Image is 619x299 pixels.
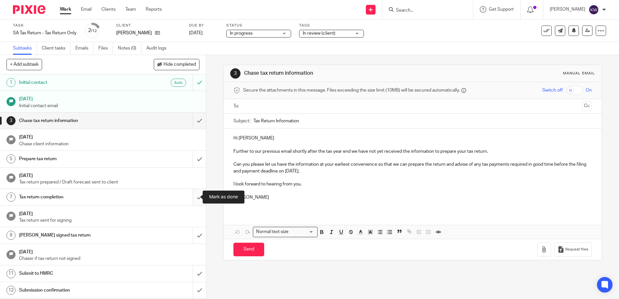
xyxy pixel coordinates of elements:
[589,5,599,15] img: svg%3E
[116,23,181,28] label: Client
[6,154,16,163] div: 5
[171,79,186,87] div: Auto
[189,23,218,28] label: Due by
[19,217,200,224] p: Tax return sent for signing
[19,230,130,240] h1: [PERSON_NAME] signed tax return
[542,87,563,94] span: Switch off
[19,179,200,185] p: Tax return prepared / Draft forecast sent to client
[19,154,130,164] h1: Prepare tax return
[19,285,130,295] h1: Submission confirmation
[254,228,290,235] span: Normal text size
[101,6,116,13] a: Clients
[146,6,162,13] a: Reports
[146,42,171,55] a: Audit logs
[233,181,591,187] p: I look forward to hearing from you.
[118,42,141,55] a: Notes (0)
[19,103,200,109] p: Initial contact email
[303,31,335,36] span: In review (client)
[91,29,97,33] small: /12
[13,30,76,36] div: SA Tax Return - Tax Return Only
[586,87,592,94] span: On
[13,23,76,28] label: Task
[60,6,71,13] a: Work
[19,78,130,87] h1: Initial contact
[489,7,514,12] span: Get Support
[233,103,241,109] label: To:
[563,71,595,76] div: Manual email
[13,5,45,14] img: Pixie
[19,94,200,102] h1: [DATE]
[19,255,200,262] p: Chaser if tax return not signed
[233,161,591,174] p: Can you please let us have the information at your earliest convenience so that we can prepare th...
[230,68,241,79] div: 3
[565,247,588,252] span: Request files
[19,132,200,140] h1: [DATE]
[6,78,16,87] div: 1
[244,70,426,77] h1: Chase tax return information
[395,8,454,14] input: Search
[299,23,364,28] label: Tags
[230,31,253,36] span: In progress
[582,101,592,111] button: Cc
[253,227,318,237] div: Search for option
[6,59,42,70] button: + Add subtask
[233,148,591,155] p: Further to our previous email shortly after the tax year end we have not yet received the informa...
[233,118,250,124] label: Subject:
[163,62,196,67] span: Hide completed
[243,87,460,94] span: Secure the attachments in this message. Files exceeding the size limit (10MB) will be secured aut...
[550,6,585,13] p: [PERSON_NAME]
[6,231,16,240] div: 9
[98,42,113,55] a: Files
[233,243,264,257] input: Send
[226,23,291,28] label: Status
[42,42,71,55] a: Client tasks
[19,209,200,217] h1: [DATE]
[19,247,200,255] h1: [DATE]
[19,192,130,202] h1: Tax return completion
[6,286,16,295] div: 12
[116,30,152,36] p: [PERSON_NAME]
[554,242,592,257] button: Request files
[6,116,16,125] div: 3
[189,31,203,35] span: [DATE]
[19,116,130,126] h1: Chase tax return information
[290,228,314,235] input: Search for option
[19,171,200,179] h1: [DATE]
[81,6,92,13] a: Email
[75,42,94,55] a: Emails
[6,269,16,278] div: 11
[19,141,200,147] p: Chase client information
[19,269,130,278] h1: Submit to HMRC
[154,59,199,70] button: Hide completed
[233,135,591,141] p: Hi [PERSON_NAME]
[6,193,16,202] div: 7
[88,27,97,34] div: 2
[125,6,136,13] a: Team
[13,42,37,55] a: Subtasks
[233,194,591,201] p: [PERSON_NAME]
